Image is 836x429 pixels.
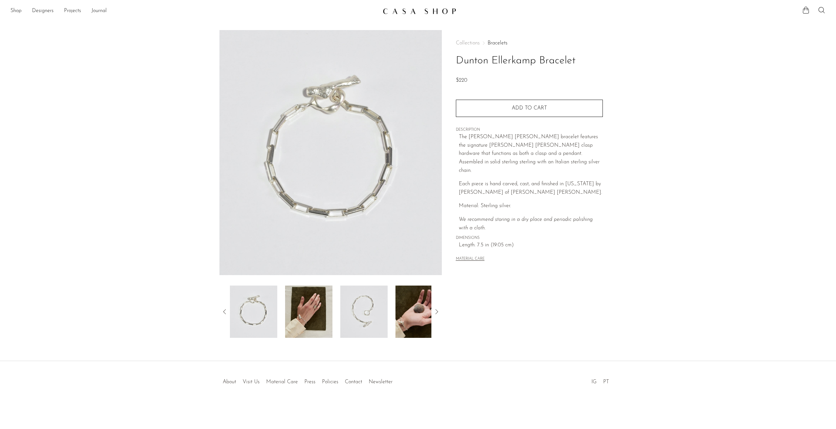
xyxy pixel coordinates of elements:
[456,257,485,262] button: MATERIAL CARE
[64,7,81,15] a: Projects
[459,241,603,250] span: Length: 7.5 in (19.05 cm)
[219,30,442,275] img: Dunton Ellerkamp Bracelet
[345,379,362,385] a: Contact
[456,78,467,83] span: $220
[219,374,396,387] ul: Quick links
[456,235,603,241] span: DIMENSIONS
[10,7,22,15] a: Shop
[230,286,277,338] img: Dunton Ellerkamp Bracelet
[459,180,603,197] p: Each piece is hand carved, cast, and finished in [US_STATE] by [PERSON_NAME] of [PERSON_NAME] [PE...
[512,106,547,111] span: Add to cart
[456,100,603,117] button: Add to cart
[266,379,298,385] a: Material Care
[456,41,603,46] nav: Breadcrumbs
[285,286,332,338] img: Dunton Ellerkamp Bracelet
[91,7,107,15] a: Journal
[340,286,388,338] img: Dunton Ellerkamp Bracelet
[488,41,507,46] a: Bracelets
[243,379,260,385] a: Visit Us
[10,6,378,17] ul: NEW HEADER MENU
[10,6,378,17] nav: Desktop navigation
[395,286,443,338] img: Dunton Ellerkamp Bracelet
[591,379,597,385] a: IG
[588,374,612,387] ul: Social Medias
[456,53,603,69] h1: Dunton Ellerkamp Bracelet
[32,7,54,15] a: Designers
[459,217,593,231] i: We recommend storing in a dry place and periodic polishing with a cloth.
[459,133,603,175] p: The [PERSON_NAME] [PERSON_NAME] bracelet features the signature [PERSON_NAME] [PERSON_NAME] clasp...
[456,127,603,133] span: DESCRIPTION
[456,41,480,46] span: Collections
[322,379,338,385] a: Policies
[603,379,609,385] a: PT
[304,379,315,385] a: Press
[459,202,603,210] p: Material: Sterling silver.
[223,379,236,385] a: About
